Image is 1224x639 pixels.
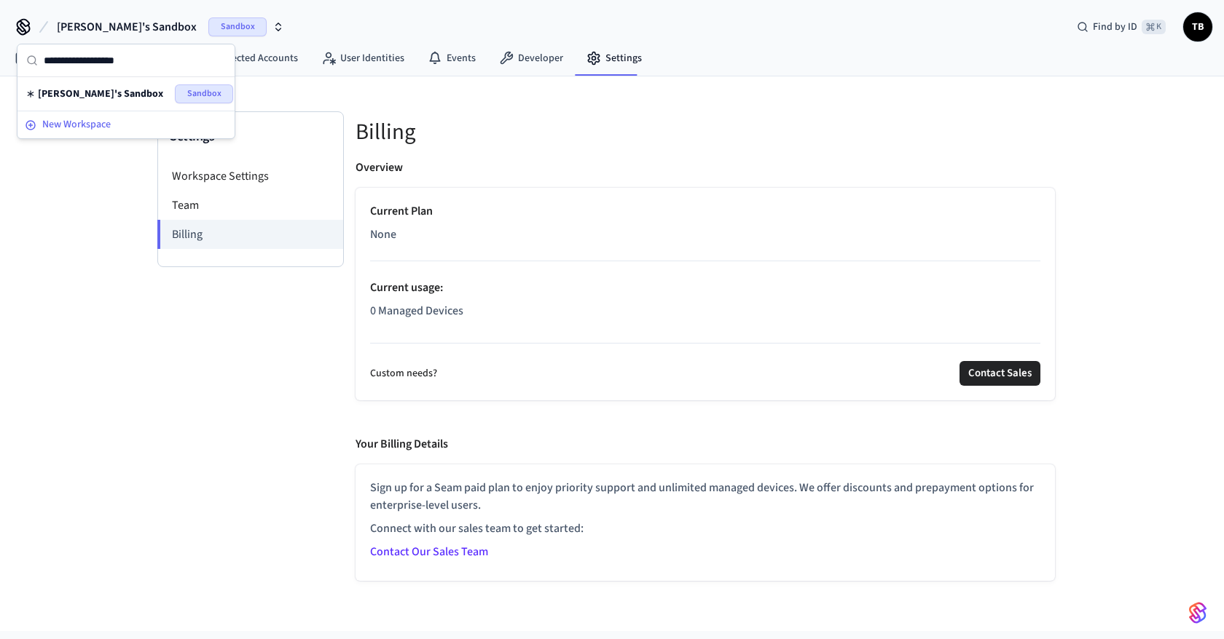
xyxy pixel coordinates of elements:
p: Current Plan [370,202,1040,220]
p: Sign up for a Seam paid plan to enjoy priority support and unlimited managed devices. We offer di... [370,479,1040,514]
button: TB [1183,12,1212,41]
span: New Workspace [42,117,111,132]
h5: Billing [356,117,1055,147]
div: Suggestions [17,77,235,111]
button: New Workspace [19,113,233,137]
a: Settings [575,45,654,71]
li: Workspace Settings [158,162,343,191]
p: Your Billing Details [356,435,448,453]
p: Current usage : [370,279,1040,296]
span: Sandbox [175,84,233,103]
button: Contact Sales [960,361,1040,386]
p: Overview [356,159,403,176]
a: Devices [3,45,79,71]
li: Billing [157,220,343,249]
a: Developer [487,45,575,71]
p: Connect with our sales team to get started: [370,520,1040,537]
li: Team [158,191,343,220]
span: ⌘ K [1142,20,1166,34]
h3: Settings [170,127,331,147]
p: 0 Managed Devices [370,302,1040,319]
a: Events [416,45,487,71]
span: Find by ID [1093,20,1137,34]
span: TB [1185,14,1211,40]
img: SeamLogoGradient.69752ec5.svg [1189,601,1207,624]
span: [PERSON_NAME]'s Sandbox [57,18,197,36]
div: Find by ID⌘ K [1065,14,1177,40]
span: None [370,226,396,243]
a: Contact Our Sales Team [370,544,488,560]
a: Connected Accounts [178,45,310,71]
span: Sandbox [208,17,267,36]
span: [PERSON_NAME]'s Sandbox [38,87,163,101]
div: Custom needs? [370,361,1040,386]
a: User Identities [310,45,416,71]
